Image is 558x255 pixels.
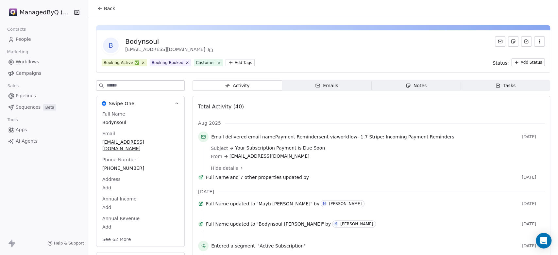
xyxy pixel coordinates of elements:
span: Hide details [211,165,238,171]
button: Swipe OneSwipe One [96,96,184,111]
span: "Active Subscription" [258,243,306,249]
a: SequencesBeta [5,102,83,113]
a: Hide details [211,165,540,171]
span: Campaigns [16,70,41,77]
span: Add [102,184,178,191]
img: Swipe One [102,101,106,106]
span: updated to [230,221,255,227]
a: Workflows [5,56,83,67]
span: Pipelines [16,92,36,99]
div: Customer [196,60,215,66]
span: [DATE] [522,221,545,227]
span: [DATE] [198,188,214,195]
div: [EMAIL_ADDRESS][DOMAIN_NAME] [125,46,214,54]
img: Stripe.png [9,8,17,16]
span: [DATE] [522,201,545,206]
div: Tasks [495,82,516,89]
button: Add Status [511,58,545,66]
span: [EMAIL_ADDRESS][DOMAIN_NAME] [102,139,178,152]
span: by [303,174,309,181]
span: Status: [493,60,509,66]
span: Payment Reminder [275,134,319,139]
span: Full Name [206,174,229,181]
span: Beta [43,104,56,111]
div: M [334,221,337,227]
span: [DATE] [522,243,545,248]
a: AI Agents [5,136,83,147]
span: Tools [5,115,21,125]
span: Address [101,176,122,183]
span: Help & Support [54,241,84,246]
span: People [16,36,31,43]
span: [PHONE_NUMBER] [102,165,178,171]
span: Your Subscription Payment is Due Soon [235,145,325,151]
span: Email [101,130,116,137]
span: Sequences [16,104,41,111]
span: Entered a segment [211,243,255,249]
span: Add [102,204,178,211]
span: Back [104,5,115,12]
span: and 7 other properties updated [230,174,302,181]
span: by [325,221,331,227]
button: See 62 More [98,233,135,245]
div: Notes [406,82,427,89]
a: Help & Support [47,241,84,246]
a: People [5,34,83,45]
span: Full Name [206,221,229,227]
span: Aug 2025 [198,120,221,126]
span: [DATE] [522,134,545,139]
div: [PERSON_NAME] [329,201,362,206]
span: B [103,38,119,53]
button: Add Tags [226,59,255,66]
span: Add [102,224,178,230]
span: Swipe One [109,100,134,107]
div: Swipe OneSwipe One [96,111,184,247]
span: "Mayh [PERSON_NAME]" [256,200,312,207]
span: Total Activity (40) [198,104,244,110]
span: by [314,200,319,207]
span: Bodynsoul [102,119,178,126]
span: updated to [230,200,255,207]
div: Booking Booked [152,60,183,66]
a: Pipelines [5,90,83,101]
span: From [211,153,222,160]
span: Annual Income [101,196,138,202]
div: Booking-Active ✅ [104,60,139,66]
div: [PERSON_NAME] [340,222,373,226]
span: email name sent via workflow - [211,134,454,140]
span: Full Name [101,111,127,117]
a: Apps [5,124,83,135]
span: Apps [16,126,27,133]
span: Contacts [4,24,29,34]
div: Bodynsoul [125,37,214,46]
div: Emails [315,82,338,89]
span: [DATE] [522,175,545,180]
span: ManagedByQ (FZE) [20,8,72,17]
span: Sales [5,81,22,91]
div: M [323,201,326,206]
span: Marketing [4,47,31,57]
div: Open Intercom Messenger [536,233,551,248]
button: Back [93,3,119,14]
span: Phone Number [101,156,138,163]
span: Workflows [16,58,39,65]
span: Email delivered [211,134,246,139]
span: AI Agents [16,138,38,145]
a: Campaigns [5,68,83,79]
span: "Bodynsoul [PERSON_NAME]" [256,221,324,227]
button: ManagedByQ (FZE) [8,7,70,18]
span: [EMAIL_ADDRESS][DOMAIN_NAME] [229,153,310,160]
span: 1.7 Stripe: Incoming Payment Reminders [360,134,454,139]
span: Full Name [206,200,229,207]
span: Subject [211,145,228,151]
span: Annual Revenue [101,215,141,222]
